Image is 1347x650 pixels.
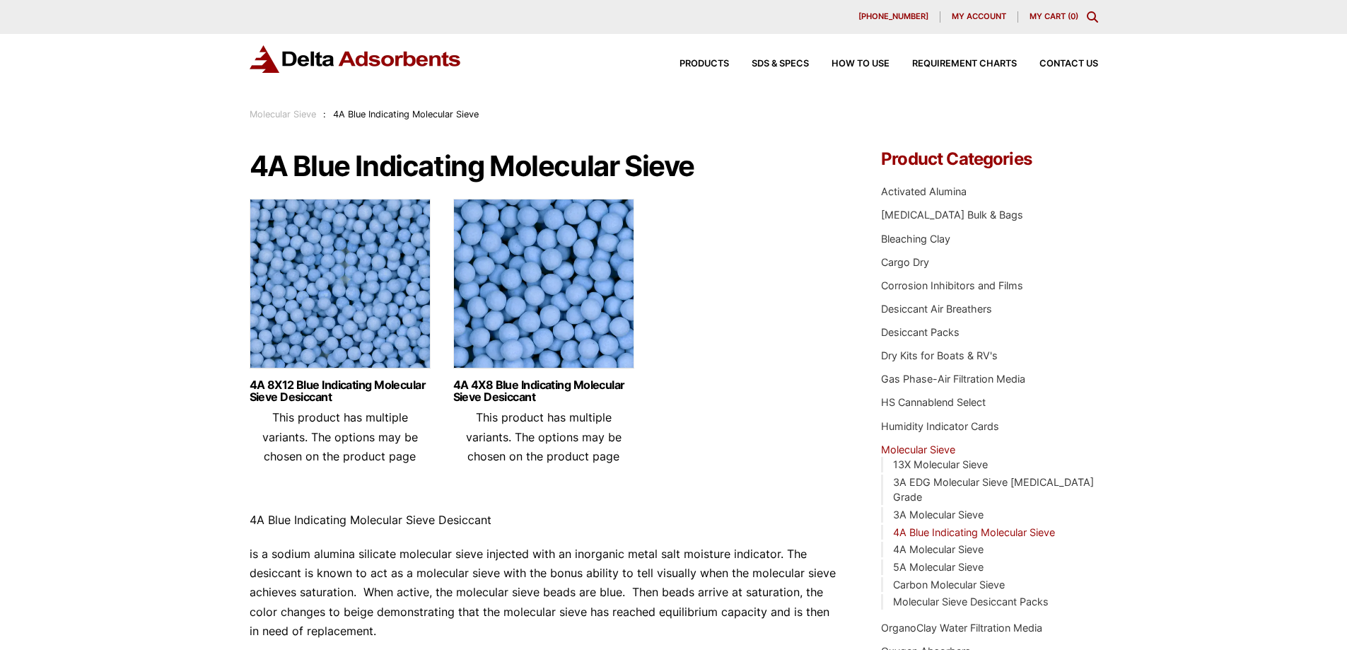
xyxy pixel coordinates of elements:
[881,373,1025,385] a: Gas Phase-Air Filtration Media
[881,279,1023,291] a: Corrosion Inhibitors and Films
[952,13,1006,21] span: My account
[858,13,928,21] span: [PHONE_NUMBER]
[250,379,431,403] a: 4A 8X12 Blue Indicating Molecular Sieve Desiccant
[893,579,1005,591] a: Carbon Molecular Sieve
[832,59,890,69] span: How to Use
[809,59,890,69] a: How to Use
[752,59,809,69] span: SDS & SPECS
[881,420,999,432] a: Humidity Indicator Cards
[912,59,1017,69] span: Requirement Charts
[881,303,992,315] a: Desiccant Air Breathers
[466,410,622,463] span: This product has multiple variants. The options may be chosen on the product page
[893,596,1049,608] a: Molecular Sieve Desiccant Packs
[893,543,984,555] a: 4A Molecular Sieve
[881,396,986,408] a: HS Cannablend Select
[881,349,998,361] a: Dry Kits for Boats & RV's
[893,561,984,573] a: 5A Molecular Sieve
[881,326,960,338] a: Desiccant Packs
[881,443,955,455] a: Molecular Sieve
[1087,11,1098,23] div: Toggle Modal Content
[453,379,634,403] a: 4A 4X8 Blue Indicating Molecular Sieve Desiccant
[333,109,479,120] span: 4A Blue Indicating Molecular Sieve
[250,45,462,73] img: Delta Adsorbents
[881,151,1097,168] h4: Product Categories
[262,410,418,463] span: This product has multiple variants. The options may be chosen on the product page
[881,622,1042,634] a: OrganoClay Water Filtration Media
[893,509,984,521] a: 3A Molecular Sieve
[250,511,839,530] p: 4A Blue Indicating Molecular Sieve Desiccant
[893,476,1094,504] a: 3A EDG Molecular Sieve [MEDICAL_DATA] Grade
[890,59,1017,69] a: Requirement Charts
[893,526,1055,538] a: 4A Blue Indicating Molecular Sieve
[881,233,950,245] a: Bleaching Clay
[1071,11,1075,21] span: 0
[893,458,988,470] a: 13X Molecular Sieve
[250,151,839,182] h1: 4A Blue Indicating Molecular Sieve
[881,185,967,197] a: Activated Alumina
[1039,59,1098,69] span: Contact Us
[250,109,316,120] a: Molecular Sieve
[1017,59,1098,69] a: Contact Us
[250,545,839,641] p: is a sodium alumina silicate molecular sieve injected with an inorganic metal salt moisture indic...
[729,59,809,69] a: SDS & SPECS
[881,209,1023,221] a: [MEDICAL_DATA] Bulk & Bags
[847,11,940,23] a: [PHONE_NUMBER]
[323,109,326,120] span: :
[881,256,929,268] a: Cargo Dry
[657,59,729,69] a: Products
[940,11,1018,23] a: My account
[1030,11,1078,21] a: My Cart (0)
[680,59,729,69] span: Products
